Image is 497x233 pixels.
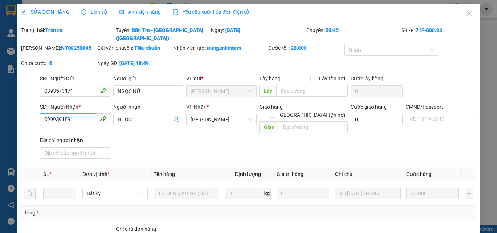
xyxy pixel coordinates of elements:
[43,171,49,177] span: SL
[134,45,160,51] b: Tiêu chuẩn
[61,45,91,51] b: NT08250945
[172,9,249,15] span: Yêu cầu xuất hóa đơn điện tử
[21,44,96,52] div: [PERSON_NAME]:
[351,76,383,81] label: Cước lấy hàng
[277,171,303,177] span: Giá trị hàng
[279,121,348,133] input: Dọc đường
[406,171,432,177] span: Cước hàng
[154,188,219,199] input: VD: Bàn, Ghế
[186,104,207,110] span: VP Nhận
[191,86,252,97] span: Ngã Tư Huyện
[115,26,210,42] div: Tuyến:
[173,117,179,122] span: user-add
[119,60,149,66] b: [DATE] 18:49
[406,103,476,111] div: CMND/Passport
[259,104,283,110] span: Giao hàng
[113,103,183,111] div: Người nhận
[173,44,267,52] div: Nhân viên tạo:
[401,26,477,42] div: Số xe:
[20,26,115,42] div: Trạng thái:
[119,9,161,15] span: Ảnh kiện hàng
[291,45,307,51] b: 20.000
[259,121,279,133] span: Giao
[225,27,240,33] b: [DATE]
[459,4,480,24] button: Close
[113,75,183,83] div: Người gửi
[351,104,387,110] label: Cước giao hàng
[100,116,106,122] span: phone
[207,45,241,51] b: trung.minhtam
[81,9,107,15] span: Lịch sử
[316,75,348,83] span: Lấy tận nơi
[24,188,36,199] button: delete
[335,188,401,199] input: Ghi Chú
[82,171,110,177] span: Đơn vị tính
[275,111,348,119] span: [GEOGRAPHIC_DATA] tận nơi
[154,171,175,177] span: Tên hàng
[326,27,339,33] b: 03:45
[191,114,252,125] span: Hồ Chí Minh
[21,9,26,15] span: edit
[40,103,110,111] div: SĐT Người Nhận
[276,85,348,97] input: Dọc đường
[119,9,124,15] span: picture
[97,59,172,67] div: Ngày GD:
[40,75,110,83] div: SĐT Người Gửi
[172,9,178,15] img: icon
[116,226,156,232] label: Ghi chú đơn hàng
[332,167,403,181] th: Ghi chú
[277,188,329,199] input: 0
[235,171,261,177] span: Định lượng
[268,44,343,52] div: Cước rồi :
[87,188,143,199] span: Bất kỳ
[416,27,442,33] b: 71F-000.88
[351,85,403,97] input: Cước lấy hàng
[186,75,257,83] div: VP gửi
[49,60,52,66] b: 0
[81,9,86,15] span: clock-circle
[40,147,110,159] input: Địa chỉ của người nhận
[97,44,172,52] div: Gói vận chuyển:
[259,76,281,81] span: Lấy hàng
[406,188,459,199] input: 0
[263,188,271,199] span: kg
[210,26,305,42] div: Ngày:
[21,59,96,67] div: Chưa cước :
[306,26,401,42] div: Chuyến:
[351,114,403,125] input: Cước giao hàng
[116,27,203,41] b: Bến Tre - [GEOGRAPHIC_DATA] ([GEOGRAPHIC_DATA])
[466,11,472,16] span: close
[45,27,63,33] b: Trên xe
[40,136,110,144] div: Địa chỉ người nhận
[465,188,473,199] button: plus
[100,88,106,93] span: phone
[21,9,69,15] span: SỬA ĐƠN HÀNG
[24,209,192,217] div: Tổng: 1
[259,85,276,97] span: Lấy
